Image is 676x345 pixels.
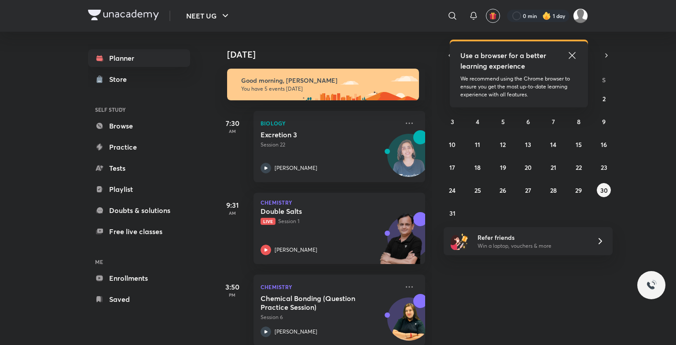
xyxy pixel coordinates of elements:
img: Harshu [573,8,588,23]
p: [PERSON_NAME] [275,164,317,172]
button: August 24, 2025 [445,183,459,197]
button: August 3, 2025 [445,114,459,128]
a: Free live classes [88,223,190,240]
button: August 25, 2025 [470,183,485,197]
button: August 4, 2025 [470,114,485,128]
a: Practice [88,138,190,156]
button: August 13, 2025 [521,137,535,151]
h5: 3:50 [215,282,250,292]
a: Tests [88,159,190,177]
abbr: August 3, 2025 [451,117,454,126]
h5: Double Salts [261,207,370,216]
abbr: August 13, 2025 [525,140,531,149]
abbr: Saturday [602,76,606,84]
abbr: August 21, 2025 [551,163,556,172]
button: August 21, 2025 [546,160,560,174]
a: Doubts & solutions [88,202,190,219]
abbr: August 23, 2025 [601,163,607,172]
abbr: August 24, 2025 [449,186,456,195]
button: August 5, 2025 [496,114,510,128]
h5: Excretion 3 [261,130,370,139]
p: Session 22 [261,141,399,149]
img: ttu [646,280,657,290]
abbr: August 16, 2025 [601,140,607,149]
button: August 11, 2025 [470,137,485,151]
p: Chemistry [261,200,418,205]
h5: 9:31 [215,200,250,210]
button: August 15, 2025 [572,137,586,151]
img: streak [542,11,551,20]
button: August 9, 2025 [597,114,611,128]
img: referral [451,232,468,250]
h4: [DATE] [227,49,434,60]
a: Enrollments [88,269,190,287]
button: NEET UG [181,7,236,25]
button: August 26, 2025 [496,183,510,197]
a: Browse [88,117,190,135]
a: Playlist [88,180,190,198]
abbr: August 31, 2025 [449,209,456,217]
button: August 14, 2025 [546,137,560,151]
h6: ME [88,254,190,269]
button: August 29, 2025 [572,183,586,197]
abbr: August 29, 2025 [575,186,582,195]
p: Session 6 [261,313,399,321]
p: Session 1 [261,217,399,225]
abbr: August 10, 2025 [449,140,456,149]
p: We recommend using the Chrome browser to ensure you get the most up-to-date learning experience w... [460,75,577,99]
p: Biology [261,118,399,128]
abbr: August 5, 2025 [501,117,505,126]
button: avatar [486,9,500,23]
img: morning [227,69,419,100]
button: August 22, 2025 [572,160,586,174]
img: Avatar [388,302,430,345]
h6: Refer friends [478,233,586,242]
span: Live [261,218,276,225]
button: August 16, 2025 [597,137,611,151]
button: August 10, 2025 [445,137,459,151]
p: [PERSON_NAME] [275,246,317,254]
img: unacademy [377,212,425,273]
button: August 28, 2025 [546,183,560,197]
abbr: August 7, 2025 [552,117,555,126]
h6: SELF STUDY [88,102,190,117]
button: August 12, 2025 [496,137,510,151]
abbr: August 27, 2025 [525,186,531,195]
a: Saved [88,290,190,308]
button: August 17, 2025 [445,160,459,174]
h5: 7:30 [215,118,250,128]
abbr: August 18, 2025 [474,163,481,172]
abbr: August 12, 2025 [500,140,506,149]
abbr: August 14, 2025 [550,140,556,149]
abbr: August 11, 2025 [475,140,480,149]
button: August 30, 2025 [597,183,611,197]
button: August 8, 2025 [572,114,586,128]
p: Win a laptop, vouchers & more [478,242,586,250]
a: Planner [88,49,190,67]
button: August 7, 2025 [546,114,560,128]
abbr: August 26, 2025 [500,186,506,195]
abbr: August 8, 2025 [577,117,580,126]
div: Store [109,74,132,84]
h6: Good morning, [PERSON_NAME] [241,77,411,84]
abbr: August 15, 2025 [576,140,582,149]
button: August 20, 2025 [521,160,535,174]
button: August 23, 2025 [597,160,611,174]
img: Avatar [388,139,430,181]
abbr: August 9, 2025 [602,117,606,126]
img: avatar [489,12,497,20]
abbr: August 30, 2025 [600,186,608,195]
a: Company Logo [88,10,159,22]
abbr: August 28, 2025 [550,186,557,195]
p: AM [215,128,250,134]
h5: Use a browser for a better learning experience [460,50,548,71]
p: Chemistry [261,282,399,292]
p: AM [215,210,250,216]
abbr: August 2, 2025 [603,95,606,103]
p: PM [215,292,250,297]
abbr: August 20, 2025 [525,163,532,172]
abbr: August 25, 2025 [474,186,481,195]
abbr: August 4, 2025 [476,117,479,126]
button: August 19, 2025 [496,160,510,174]
abbr: August 22, 2025 [576,163,582,172]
